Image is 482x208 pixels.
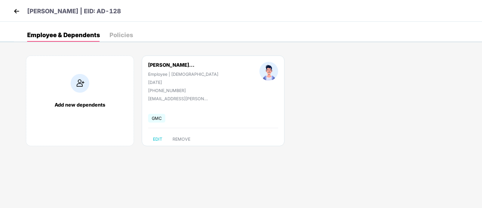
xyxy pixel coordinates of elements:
[148,88,218,93] div: [PHONE_NUMBER]
[148,72,218,77] div: Employee | [DEMOGRAPHIC_DATA]
[71,74,89,93] img: addIcon
[153,137,162,142] span: EDIT
[148,80,218,85] div: [DATE]
[27,7,121,16] p: [PERSON_NAME] | EID: AD-128
[259,62,278,81] img: profileImage
[109,32,133,38] div: Policies
[32,102,128,108] div: Add new dependents
[148,134,167,144] button: EDIT
[168,134,195,144] button: REMOVE
[173,137,190,142] span: REMOVE
[148,62,195,68] div: [PERSON_NAME]...
[12,7,21,16] img: back
[148,96,208,101] div: [EMAIL_ADDRESS][PERSON_NAME][DOMAIN_NAME]
[27,32,100,38] div: Employee & Dependents
[148,114,165,123] span: GMC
